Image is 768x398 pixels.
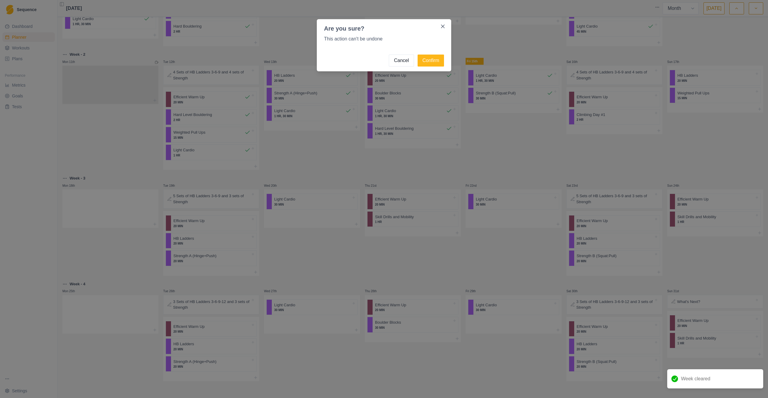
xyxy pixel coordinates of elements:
[667,369,763,388] div: Week cleared
[317,19,437,33] header: Are you sure?
[389,55,414,67] button: Cancel
[438,22,448,31] button: Close
[317,35,451,43] div: This action can't be undone
[418,55,444,67] button: Confirm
